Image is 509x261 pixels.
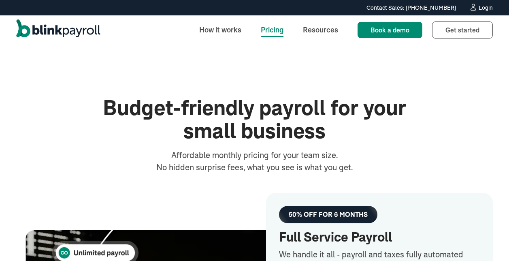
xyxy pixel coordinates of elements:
div: Contact Sales: [PHONE_NUMBER] [366,4,456,12]
a: Pricing [254,21,290,39]
div: 50% OFF FOR 6 MONTHS [289,211,368,218]
div: Affordable monthly pricing for your team size. No hidden surprise fees, what you see is what you ... [154,149,355,173]
h2: Full Service Payroll [279,230,480,245]
h1: Budget-friendly payroll for your small business [93,96,417,143]
a: Get started [432,21,493,39]
div: Login [479,5,493,11]
a: How it works [193,21,248,39]
div: We handle it all - payroll and taxes fully automated [279,248,480,261]
a: Login [469,3,493,12]
a: Book a demo [358,22,422,38]
span: Get started [445,26,479,34]
a: Resources [296,21,345,39]
span: Book a demo [371,26,409,34]
a: home [16,19,100,41]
